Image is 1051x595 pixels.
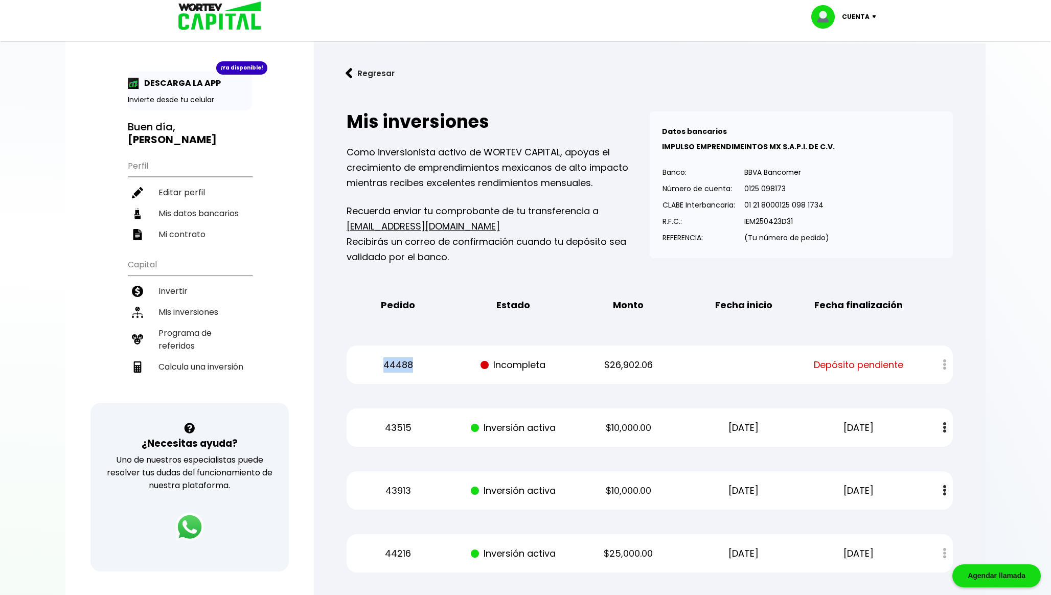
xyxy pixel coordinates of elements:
[580,483,677,498] p: $10,000.00
[814,297,903,313] b: Fecha finalización
[350,483,447,498] p: 43913
[347,203,650,265] p: Recuerda enviar tu comprobante de tu transferencia a Recibirás un correo de confirmación cuando t...
[580,357,677,373] p: $26,902.06
[465,357,562,373] p: Incompleta
[952,564,1041,587] div: Agendar llamada
[744,197,829,213] p: 01 21 8000125 098 1734
[662,165,735,180] p: Banco:
[132,334,143,345] img: recomiendanos-icon.9b8e9327.svg
[496,297,530,313] b: Estado
[128,132,217,147] b: [PERSON_NAME]
[465,483,562,498] p: Inversión activa
[347,220,500,233] a: [EMAIL_ADDRESS][DOMAIN_NAME]
[132,187,143,198] img: editar-icon.952d3147.svg
[128,224,252,245] a: Mi contrato
[695,420,792,436] p: [DATE]
[132,361,143,373] img: calculadora-icon.17d418c4.svg
[744,181,829,196] p: 0125 098173
[142,436,238,451] h3: ¿Necesitas ayuda?
[330,60,410,87] button: Regresar
[132,307,143,318] img: inversiones-icon.6695dc30.svg
[104,453,276,492] p: Uno de nuestros especialistas puede resolver tus dudas del funcionamiento de nuestra plataforma.
[128,203,252,224] a: Mis datos bancarios
[330,60,969,87] a: flecha izquierdaRegresar
[695,546,792,561] p: [DATE]
[350,420,447,436] p: 43515
[175,513,204,541] img: logos_whatsapp-icon.242b2217.svg
[132,286,143,297] img: invertir-icon.b3b967d7.svg
[580,546,677,561] p: $25,000.00
[128,302,252,323] a: Mis inversiones
[810,546,907,561] p: [DATE]
[128,78,139,89] img: app-icon
[216,61,267,75] div: ¡Ya disponible!
[465,420,562,436] p: Inversión activa
[128,154,252,245] ul: Perfil
[128,323,252,356] a: Programa de referidos
[662,181,735,196] p: Número de cuenta:
[744,230,829,245] p: (Tu número de pedido)
[350,357,447,373] p: 44488
[346,68,353,79] img: flecha izquierda
[128,121,252,146] h3: Buen día,
[842,9,870,25] p: Cuenta
[128,281,252,302] a: Invertir
[350,546,447,561] p: 44216
[613,297,644,313] b: Monto
[870,15,883,18] img: icon-down
[128,356,252,377] a: Calcula una inversión
[347,111,650,132] h2: Mis inversiones
[381,297,415,313] b: Pedido
[744,165,829,180] p: BBVA Bancomer
[810,483,907,498] p: [DATE]
[347,145,650,191] p: Como inversionista activo de WORTEV CAPITAL, apoyas el crecimiento de emprendimientos mexicanos d...
[132,229,143,240] img: contrato-icon.f2db500c.svg
[811,5,842,29] img: profile-image
[744,214,829,229] p: IEM250423D31
[662,197,735,213] p: CLABE Interbancaria:
[128,95,252,105] p: Invierte desde tu celular
[662,142,835,152] b: IMPULSO EMPRENDIMEINTOS MX S.A.P.I. DE C.V.
[814,357,903,373] span: Depósito pendiente
[128,253,252,403] ul: Capital
[662,230,735,245] p: REFERENCIA:
[810,420,907,436] p: [DATE]
[695,483,792,498] p: [DATE]
[128,182,252,203] a: Editar perfil
[580,420,677,436] p: $10,000.00
[715,297,772,313] b: Fecha inicio
[465,546,562,561] p: Inversión activa
[662,126,727,136] b: Datos bancarios
[132,208,143,219] img: datos-icon.10cf9172.svg
[139,77,221,89] p: DESCARGA LA APP
[662,214,735,229] p: R.F.C.:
